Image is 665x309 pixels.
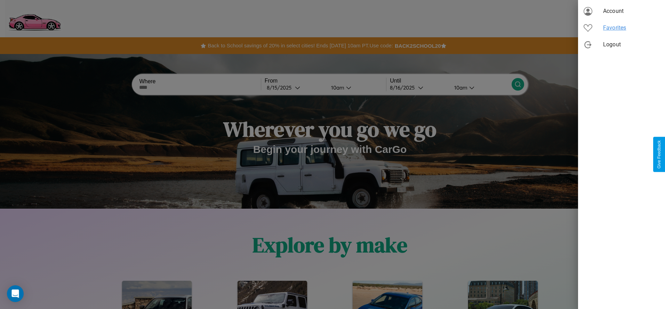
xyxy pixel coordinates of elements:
[603,24,659,32] span: Favorites
[578,3,665,20] div: Account
[578,20,665,36] div: Favorites
[603,7,659,15] span: Account
[657,140,662,169] div: Give Feedback
[578,36,665,53] div: Logout
[603,40,659,49] span: Logout
[7,285,24,302] div: Open Intercom Messenger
